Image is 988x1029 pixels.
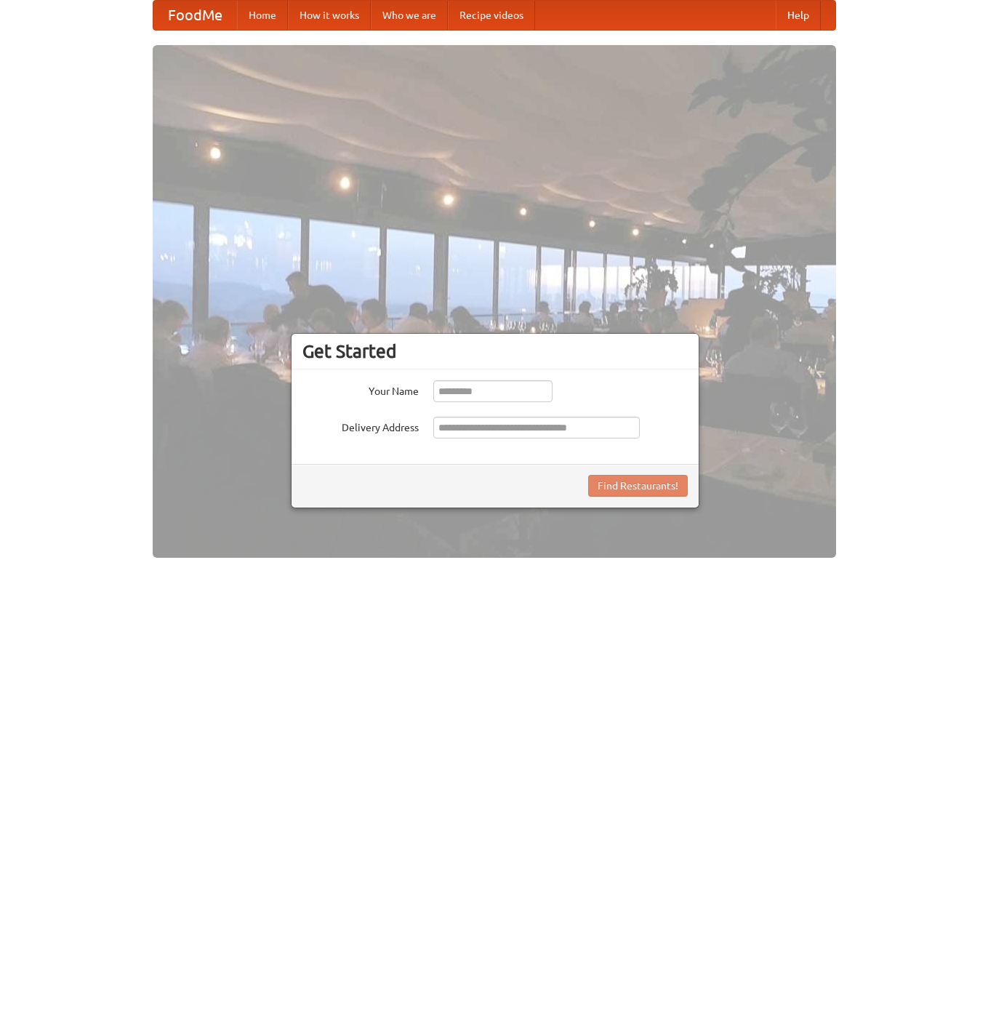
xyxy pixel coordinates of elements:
[153,1,237,30] a: FoodMe
[237,1,288,30] a: Home
[776,1,821,30] a: Help
[371,1,448,30] a: Who we are
[302,417,419,435] label: Delivery Address
[288,1,371,30] a: How it works
[448,1,535,30] a: Recipe videos
[302,380,419,399] label: Your Name
[302,340,688,362] h3: Get Started
[588,475,688,497] button: Find Restaurants!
